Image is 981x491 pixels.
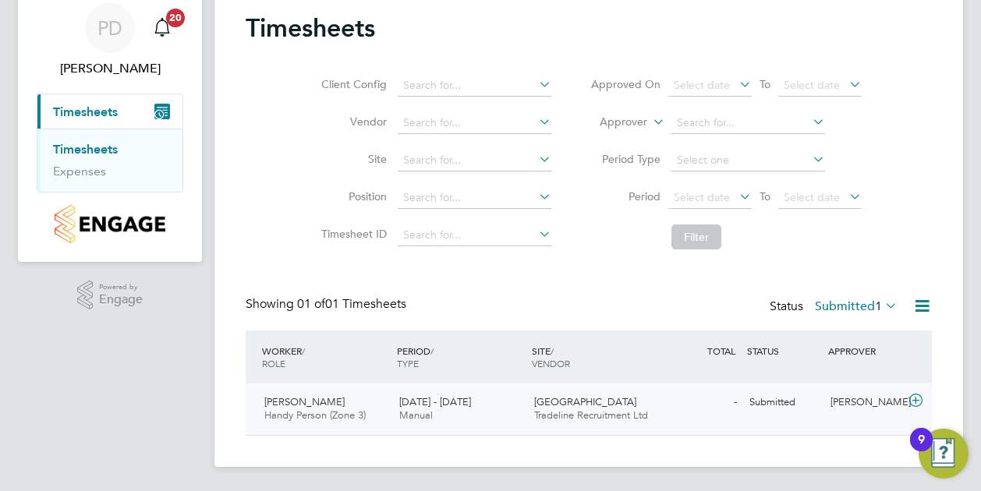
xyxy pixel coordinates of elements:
label: Submitted [815,298,898,314]
div: WORKER [258,337,393,377]
h2: Timesheets [246,12,375,44]
div: STATUS [743,337,824,365]
span: TOTAL [707,344,735,357]
span: [GEOGRAPHIC_DATA] [534,395,636,408]
label: Approved On [590,77,660,91]
label: Timesheet ID [317,227,387,241]
span: To [755,186,775,207]
label: Position [317,189,387,203]
span: / [430,344,434,357]
button: Filter [671,224,721,249]
input: Search for... [398,150,551,171]
span: [PERSON_NAME] [264,395,345,408]
label: Approver [577,115,647,130]
span: Tradeline Recruitment Ltd [534,408,648,422]
span: Handy Person (Zone 3) [264,408,366,422]
span: Engage [99,293,143,306]
img: countryside-properties-logo-retina.png [55,205,165,243]
a: Timesheets [53,142,118,157]
span: / [302,344,305,357]
label: Period Type [590,152,660,166]
span: PD [97,18,122,38]
div: - [662,390,743,415]
button: Timesheets [37,94,182,129]
span: VENDOR [532,357,570,369]
div: Status [770,296,901,318]
span: 20 [166,9,185,27]
a: Expenses [53,164,106,178]
input: Search for... [398,187,551,209]
div: SITE [528,337,663,377]
span: Powered by [99,281,143,294]
div: 9 [918,440,925,460]
span: [DATE] - [DATE] [399,395,471,408]
label: Client Config [317,77,387,91]
input: Search for... [398,75,551,97]
input: Search for... [671,112,825,134]
div: Timesheets [37,129,182,192]
label: Site [317,152,387,166]
span: TYPE [397,357,419,369]
button: Open Resource Center, 9 new notifications [919,429,969,479]
a: Powered byEngage [77,281,143,310]
span: 1 [875,298,882,314]
label: Vendor [317,115,387,129]
input: Search for... [398,112,551,134]
a: 20 [147,3,178,53]
span: / [551,344,554,357]
span: 01 Timesheets [297,296,406,312]
div: APPROVER [824,337,905,365]
input: Search for... [398,224,551,246]
div: [PERSON_NAME] [824,390,905,415]
label: Period [590,189,660,203]
span: To [755,74,775,94]
div: Showing [246,296,409,313]
span: Timesheets [53,104,118,119]
a: PD[PERSON_NAME] [37,3,183,78]
a: Go to home page [37,205,183,243]
div: PERIOD [393,337,528,377]
span: 01 of [297,296,325,312]
span: Select date [784,190,840,204]
span: Select date [674,78,730,92]
span: Paul Desborough [37,59,183,78]
span: Select date [784,78,840,92]
span: ROLE [262,357,285,369]
div: Submitted [743,390,824,415]
span: Select date [674,190,730,204]
span: Manual [399,408,433,422]
input: Select one [671,150,825,171]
